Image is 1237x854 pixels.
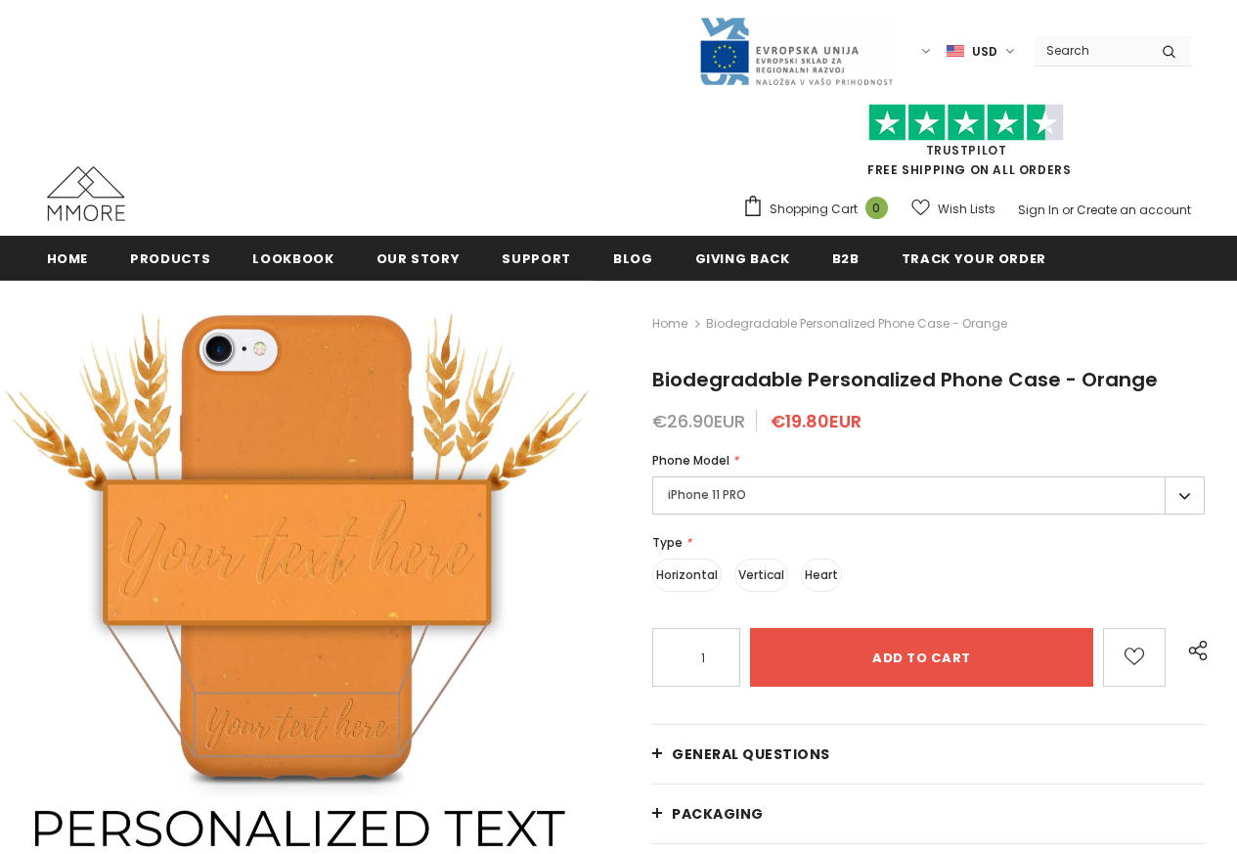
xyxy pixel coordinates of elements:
[911,192,995,226] a: Wish Lists
[613,236,653,280] a: Blog
[1018,202,1059,218] a: Sign In
[706,312,1007,336] span: Biodegradable Personalized Phone Case - Orange
[672,744,830,764] span: General Questions
[130,249,210,268] span: Products
[742,112,1191,178] span: FREE SHIPPING ON ALL ORDERS
[902,249,1046,268] span: Track your order
[252,236,333,280] a: Lookbook
[698,16,894,87] img: Javni Razpis
[376,249,461,268] span: Our Story
[832,249,860,268] span: B2B
[47,166,125,221] img: MMORE Cases
[672,804,764,824] span: PACKAGING
[1062,202,1074,218] span: or
[652,725,1205,784] a: General Questions
[926,142,1007,158] a: Trustpilot
[652,452,729,469] span: Phone Model
[652,312,687,336] a: Home
[750,628,1093,687] input: Add to cart
[695,236,790,280] a: Giving back
[652,559,722,592] label: Horizontal
[1077,202,1191,218] a: Create an account
[770,200,858,219] span: Shopping Cart
[832,236,860,280] a: B2B
[502,249,571,268] span: support
[947,43,964,60] img: USD
[47,249,89,268] span: Home
[1035,36,1147,65] input: Search Site
[734,559,788,592] label: Vertical
[613,249,653,268] span: Blog
[972,42,997,62] span: USD
[938,200,995,219] span: Wish Lists
[801,559,842,592] label: Heart
[652,534,683,551] span: Type
[771,409,861,433] span: €19.80EUR
[698,42,894,59] a: Javni Razpis
[742,195,898,224] a: Shopping Cart 0
[502,236,571,280] a: support
[130,236,210,280] a: Products
[652,409,745,433] span: €26.90EUR
[695,249,790,268] span: Giving back
[865,197,888,219] span: 0
[376,236,461,280] a: Our Story
[902,236,1046,280] a: Track your order
[868,104,1064,142] img: Trust Pilot Stars
[652,476,1205,515] label: iPhone 11 PRO
[652,785,1205,843] a: PACKAGING
[47,236,89,280] a: Home
[252,249,333,268] span: Lookbook
[652,366,1158,393] span: Biodegradable Personalized Phone Case - Orange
